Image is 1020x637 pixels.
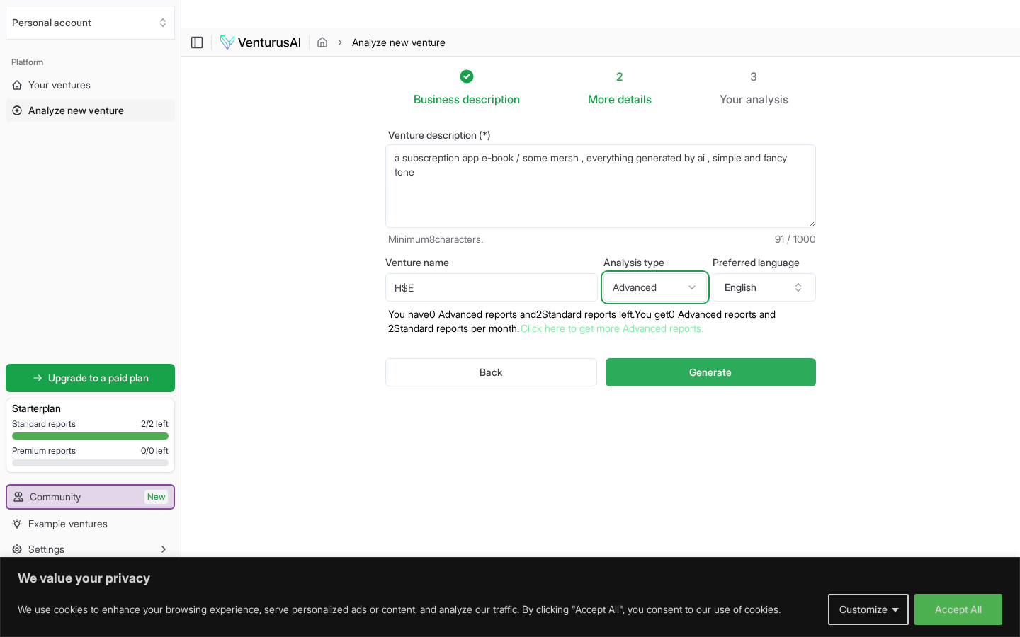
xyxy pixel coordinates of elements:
[618,92,652,106] span: details
[385,144,816,228] textarea: a subscreption app e-book / some mersh , everything generated by ai , simple and fancy tone
[775,232,816,246] span: 91 / 1000
[713,258,816,268] label: Preferred language
[689,365,732,379] span: Generate
[6,6,175,40] button: Select an organization
[588,68,652,85] div: 2
[141,445,169,457] span: 0 / 0 left
[18,570,1002,587] p: We value your privacy
[317,35,446,50] nav: breadcrumb
[385,307,816,335] p: You have 0 Advanced reports and 2 Standard reports left. Y ou get 0 Advanced reports and 2 Standa...
[12,401,169,415] h3: Starter plan
[12,445,76,457] span: Premium reports
[463,92,520,106] span: description
[28,542,64,556] span: Settings
[144,490,168,504] span: New
[385,258,598,268] label: Venture name
[385,273,598,302] input: Optional venture name
[385,358,597,386] button: Back
[388,232,483,246] span: Minimum 8 characters.
[18,601,781,618] p: We use cookies to enhance your browsing experience, serve personalized ads or content, and analyz...
[6,512,175,535] a: Example ventures
[713,273,816,302] button: English
[746,92,788,106] span: analysis
[385,130,816,140] label: Venture description (*)
[6,364,175,392] a: Upgrade to a paid plan
[12,418,76,430] span: Standard reports
[6,538,175,561] button: Settings
[414,91,460,108] span: Business
[6,74,175,96] a: Your ventures
[521,322,703,334] a: Click here to get more Advanced reports.
[6,51,175,74] div: Platform
[603,258,707,268] label: Analysis type
[352,35,446,50] span: Analyze new venture
[48,371,149,385] span: Upgrade to a paid plan
[28,517,108,531] span: Example ventures
[28,78,91,92] span: Your ventures
[6,99,175,122] a: Analyze new venture
[7,486,174,508] a: CommunityNew
[720,68,788,85] div: 3
[828,594,909,625] button: Customize
[28,103,124,117] span: Analyze new venture
[606,358,816,386] button: Generate
[141,418,169,430] span: 2 / 2 left
[588,91,615,108] span: More
[914,594,1002,625] button: Accept All
[30,490,81,504] span: Community
[219,34,302,51] img: logo
[720,91,743,108] span: Your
